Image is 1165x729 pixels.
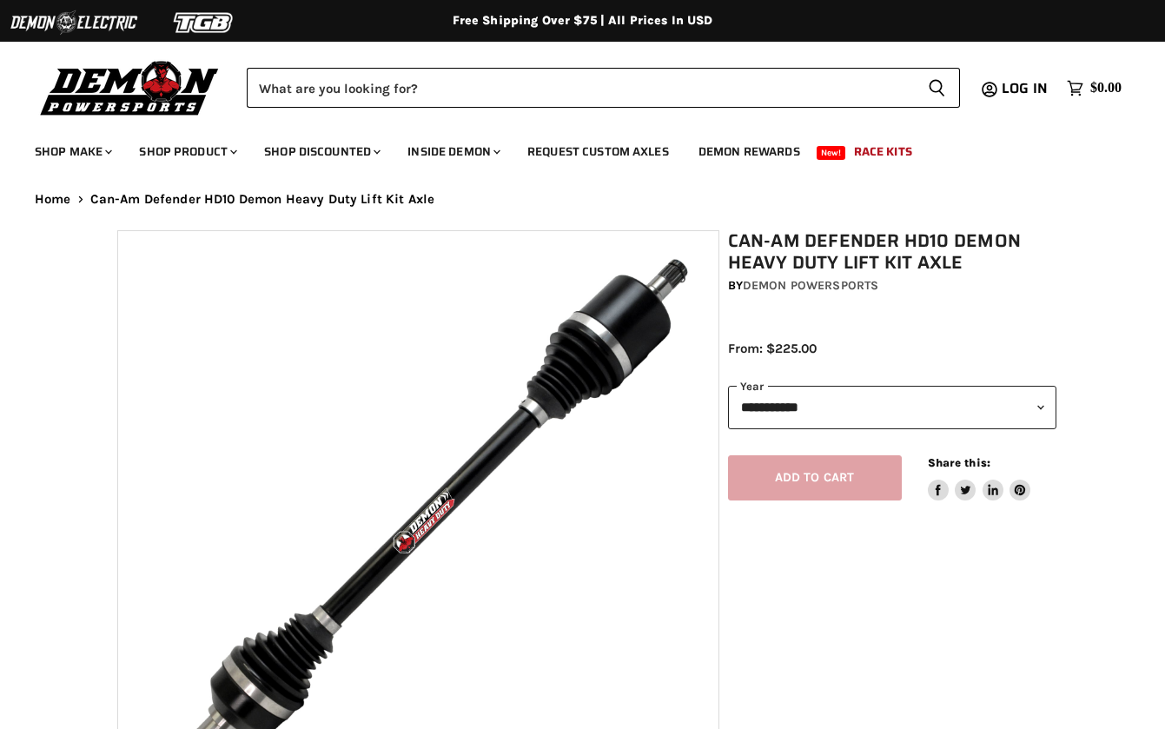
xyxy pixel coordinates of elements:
[22,134,122,169] a: Shop Make
[928,456,990,469] span: Share this:
[35,56,225,118] img: Demon Powersports
[251,134,391,169] a: Shop Discounted
[139,6,269,39] img: TGB Logo 2
[728,341,817,356] span: From: $225.00
[514,134,682,169] a: Request Custom Axles
[90,192,435,207] span: Can-Am Defender HD10 Demon Heavy Duty Lift Kit Axle
[126,134,248,169] a: Shop Product
[685,134,813,169] a: Demon Rewards
[35,192,71,207] a: Home
[247,68,960,108] form: Product
[247,68,914,108] input: Search
[728,386,1056,428] select: year
[728,230,1056,274] h1: Can-Am Defender HD10 Demon Heavy Duty Lift Kit Axle
[743,278,878,293] a: Demon Powersports
[22,127,1117,169] ul: Main menu
[914,68,960,108] button: Search
[841,134,925,169] a: Race Kits
[928,455,1031,501] aside: Share this:
[817,146,846,160] span: New!
[1058,76,1130,101] a: $0.00
[1090,80,1122,96] span: $0.00
[9,6,139,39] img: Demon Electric Logo 2
[728,276,1056,295] div: by
[1002,77,1048,99] span: Log in
[994,81,1058,96] a: Log in
[394,134,511,169] a: Inside Demon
